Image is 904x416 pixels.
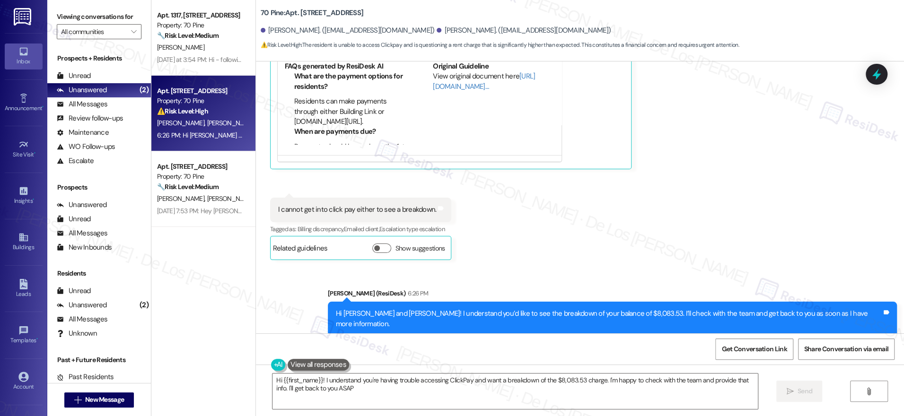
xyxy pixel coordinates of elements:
[433,71,535,91] a: [URL][DOMAIN_NAME]…
[47,269,151,278] div: Residents
[261,26,435,35] div: [PERSON_NAME]. ([EMAIL_ADDRESS][DOMAIN_NAME])
[157,55,621,64] div: [DATE] at 3:54 PM: Hi - following up on this again. Is there anyway something can be arranged dir...
[57,9,141,24] label: Viewing conversations for
[137,83,151,97] div: (2)
[294,127,406,137] li: When are payments due?
[57,156,94,166] div: Escalate
[157,207,636,215] div: [DATE] 7:53 PM: Hey [PERSON_NAME] and [PERSON_NAME], we appreciate your text! We'll be back at 11...
[61,24,126,39] input: All communities
[57,286,91,296] div: Unread
[64,392,134,407] button: New Message
[798,386,812,396] span: Send
[14,8,33,26] img: ResiDesk Logo
[804,344,888,354] span: Share Conversation via email
[57,228,107,238] div: All Messages
[47,182,151,192] div: Prospects
[34,150,35,156] span: •
[36,336,38,342] span: •
[5,276,43,302] a: Leads
[47,53,151,63] div: Prospects + Residents
[336,309,882,329] div: Hi [PERSON_NAME] and [PERSON_NAME]! I understand you’d like to see the breakdown of your balance ...
[207,194,254,203] span: [PERSON_NAME]
[379,225,445,233] span: Escalation type escalation
[5,369,43,394] a: Account
[261,41,301,49] strong: ⚠️ Risk Level: High
[157,131,725,139] div: 6:26 PM: Hi [PERSON_NAME] and [PERSON_NAME]! I understand you’d like to see the breakdown of your...
[798,338,895,360] button: Share Conversation via email
[270,222,452,236] div: Tagged as:
[157,86,245,96] div: Apt. [STREET_ADDRESS]
[157,107,208,115] strong: ⚠️ Risk Level: High
[395,243,445,253] label: Show suggestions
[157,162,245,172] div: Apt. [STREET_ADDRESS]
[57,214,91,224] div: Unread
[157,10,245,20] div: Apt. 1317, [STREET_ADDRESS]
[294,142,406,162] li: Payments should be made on the 1st of the month.
[715,338,793,360] button: Get Conversation Link
[207,119,254,127] span: [PERSON_NAME]
[433,61,489,71] b: Original Guideline
[157,43,204,52] span: [PERSON_NAME]
[157,20,245,30] div: Property: 70 Pine
[405,288,428,298] div: 6:26 PM
[57,128,109,138] div: Maintenance
[57,314,107,324] div: All Messages
[437,26,611,35] div: [PERSON_NAME]. ([EMAIL_ADDRESS][DOMAIN_NAME])
[85,395,124,405] span: New Message
[5,322,43,348] a: Templates •
[157,182,219,191] strong: 🔧 Risk Level: Medium
[278,205,437,215] div: I cannot get into click pay either to see a breakdown.
[137,298,151,312] div: (2)
[157,172,245,182] div: Property: 70 Pine
[57,300,107,310] div: Unanswered
[57,200,107,210] div: Unanswered
[285,61,383,71] b: FAQs generated by ResiDesk AI
[57,372,114,382] div: Past Residents
[298,225,344,233] span: Billing discrepancy ,
[273,243,328,257] div: Related guidelines
[33,196,34,203] span: •
[157,31,219,40] strong: 🔧 Risk Level: Medium
[433,71,554,92] div: View original document here
[5,183,43,208] a: Insights •
[57,99,107,109] div: All Messages
[57,329,97,338] div: Unknown
[57,85,107,95] div: Unanswered
[42,104,44,110] span: •
[131,28,136,35] i: 
[272,373,758,409] textarea: Hi {{first_name}}! I understand you're having trouble accessing ClickPay and want a breakdown of ...
[57,243,112,252] div: New Inbounds
[786,388,793,395] i: 
[294,96,406,127] li: Residents can make payments through either Building Link or [DOMAIN_NAME][URL].
[344,225,379,233] span: Emailed client ,
[294,71,406,92] li: What are the payment options for residents?
[157,96,245,106] div: Property: 70 Pine
[721,344,787,354] span: Get Conversation Link
[157,119,207,127] span: [PERSON_NAME]
[157,194,207,203] span: [PERSON_NAME]
[261,8,363,18] b: 70 Pine: Apt. [STREET_ADDRESS]
[57,142,115,152] div: WO Follow-ups
[57,113,123,123] div: Review follow-ups
[776,381,822,402] button: Send
[261,40,739,50] span: : The resident is unable to access Clickpay and is questioning a rent charge that is significantl...
[5,137,43,162] a: Site Visit •
[74,396,81,404] i: 
[285,161,554,191] div: Rose Life - 70 Pine: Payments can be made through Buildinglink or [DOMAIN_NAME][URL], and checks ...
[5,229,43,255] a: Buildings
[57,71,91,81] div: Unread
[328,288,897,302] div: [PERSON_NAME] (ResiDesk)
[5,43,43,69] a: Inbox
[865,388,872,395] i: 
[47,355,151,365] div: Past + Future Residents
